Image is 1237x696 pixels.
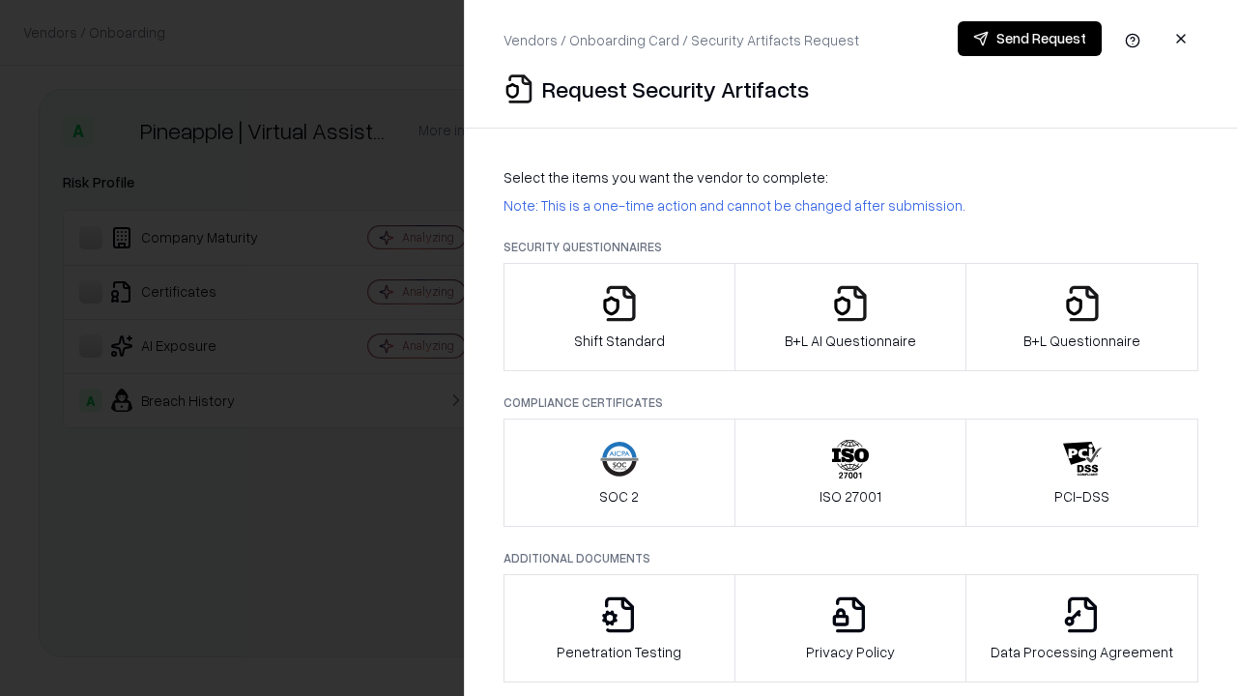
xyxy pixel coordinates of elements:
p: Security Questionnaires [503,239,1198,255]
p: Note: This is a one-time action and cannot be changed after submission. [503,195,1198,216]
button: Privacy Policy [734,574,967,682]
button: ISO 27001 [734,419,967,527]
p: Vendors / Onboarding Card / Security Artifacts Request [503,30,859,50]
p: PCI-DSS [1054,486,1109,507]
button: Data Processing Agreement [965,574,1198,682]
button: B+L AI Questionnaire [734,263,967,371]
button: PCI-DSS [965,419,1198,527]
p: B+L AI Questionnaire [785,331,916,351]
button: Penetration Testing [503,574,735,682]
p: Request Security Artifacts [542,73,809,104]
p: SOC 2 [599,486,639,507]
p: Data Processing Agreement [991,642,1173,662]
button: B+L Questionnaire [965,263,1198,371]
p: Select the items you want the vendor to complete: [503,167,1198,188]
p: Shift Standard [574,331,665,351]
p: Compliance Certificates [503,394,1198,411]
p: Privacy Policy [806,642,895,662]
p: ISO 27001 [820,486,881,507]
button: SOC 2 [503,419,735,527]
p: Penetration Testing [557,642,681,662]
p: Additional Documents [503,550,1198,566]
button: Shift Standard [503,263,735,371]
p: B+L Questionnaire [1023,331,1140,351]
button: Send Request [958,21,1102,56]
